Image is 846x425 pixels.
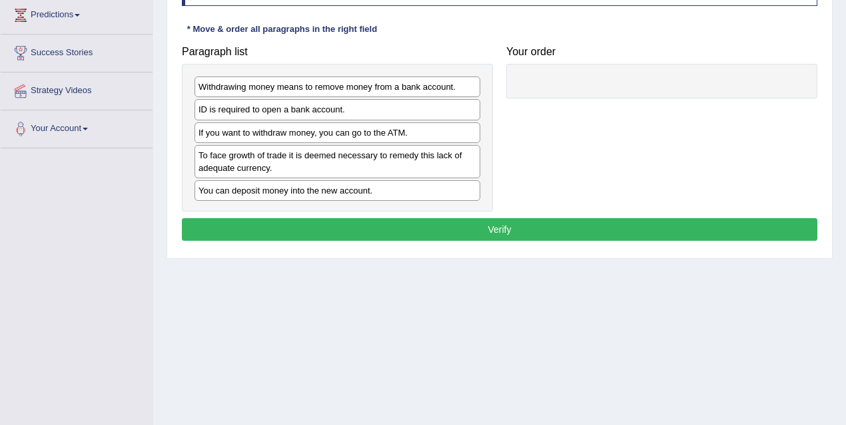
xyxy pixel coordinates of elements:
[182,46,493,58] h4: Paragraph list
[1,110,153,144] a: Your Account
[1,35,153,68] a: Success Stories
[195,145,480,178] div: To face growth of trade it is deemed necessary to remedy this lack of adequate currency.
[195,180,480,201] div: You can deposit money into the new account.
[195,99,480,120] div: ID is required to open a bank account.
[195,122,480,143] div: If you want to withdraw money, you can go to the ATM.
[182,218,817,241] button: Verify
[1,72,153,106] a: Strategy Videos
[506,46,817,58] h4: Your order
[195,76,480,97] div: Withdrawing money means to remove money from a bank account.
[182,23,382,35] div: * Move & order all paragraphs in the right field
